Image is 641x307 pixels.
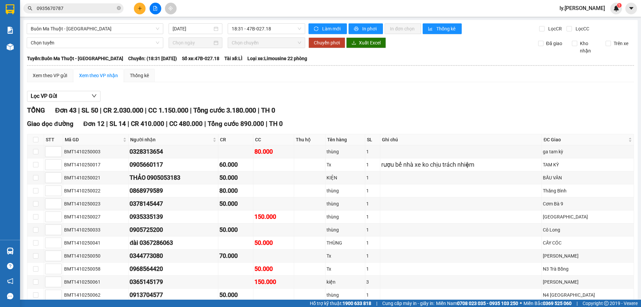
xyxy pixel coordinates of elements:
[64,226,127,234] div: BMT1410250033
[100,106,101,114] span: |
[130,72,149,79] div: Thống kê
[543,187,633,194] div: Thăng Bình
[543,239,633,247] div: CÂY CÓC
[131,120,164,128] span: CR 410.000
[79,72,118,79] div: Xem theo VP nhận
[7,293,13,299] span: message
[7,278,13,284] span: notification
[366,265,379,273] div: 1
[106,120,108,128] span: |
[64,200,127,207] div: BMT1410250023
[63,289,129,302] td: BMT1410250062
[232,24,301,34] span: 18:31 - 47B-027.18
[31,92,57,100] span: Lọc VP Gửi
[266,120,267,128] span: |
[31,24,159,34] span: Buôn Ma Thuột - Đà Nẵng
[128,55,177,62] span: Chuyến: (18:31 [DATE])
[63,237,129,250] td: BMT1410250041
[224,55,242,62] span: Tài xế: LÌ
[327,174,364,181] div: KIỆN
[618,3,620,8] span: 1
[128,120,129,128] span: |
[294,134,326,145] th: Thu hộ
[308,23,347,34] button: syncLàm mới
[346,37,386,48] button: downloadXuất Excel
[428,26,434,32] span: bar-chart
[63,197,129,210] td: BMT1410250023
[457,301,518,306] strong: 0708 023 035 - 0935 103 250
[327,265,364,273] div: Tx
[168,6,173,11] span: aim
[63,276,129,289] td: BMT1410250061
[617,3,622,8] sup: 1
[7,27,14,34] img: solution-icon
[261,106,275,114] span: TH 0
[577,300,578,307] span: |
[523,300,572,307] span: Miền Bắc
[130,212,217,221] div: 0935335139
[64,239,127,247] div: BMT1410250041
[78,106,80,114] span: |
[543,174,633,181] div: BẦU VÂN
[64,174,127,181] div: BMT1410250021
[219,160,252,169] div: 60.000
[543,278,633,286] div: [PERSON_NAME]
[165,3,177,14] button: aim
[7,43,14,50] img: warehouse-icon
[103,106,143,114] span: CR 2.030.000
[254,212,293,221] div: 150.000
[64,278,127,286] div: BMT1410250061
[308,37,345,48] button: Chuyển phơi
[543,252,633,260] div: [PERSON_NAME]
[153,6,158,11] span: file-add
[7,263,13,269] span: question-circle
[91,93,97,99] span: down
[148,106,188,114] span: CC 1.150.000
[219,199,252,208] div: 50.000
[134,3,146,14] button: plus
[64,213,127,220] div: BMT1410250027
[326,134,365,145] th: Tên hàng
[130,160,217,169] div: 0905660117
[436,300,518,307] span: Miền Nam
[63,158,129,171] td: BMT1410250017
[64,148,127,155] div: BMT1410250003
[258,106,259,114] span: |
[613,5,619,11] img: icon-new-feature
[64,291,127,299] div: BMT1410250062
[219,173,252,182] div: 50.000
[366,174,379,181] div: 1
[327,252,364,260] div: Tx
[130,186,217,195] div: 0868979589
[63,263,129,276] td: BMT1410250058
[543,291,633,299] div: N4 [GEOGRAPHIC_DATA]
[204,120,206,128] span: |
[64,265,127,273] div: BMT1410250058
[81,106,98,114] span: SL 50
[577,40,601,54] span: Kho nhận
[130,290,217,300] div: 0913704577
[423,23,462,34] button: bar-chartThống kê
[130,264,217,274] div: 0968564420
[269,120,283,128] span: TH 0
[366,148,379,155] div: 1
[366,239,379,247] div: 1
[64,161,127,168] div: BMT1410250017
[219,290,252,300] div: 50.000
[544,136,627,143] span: ĐC Giao
[327,239,364,247] div: THÙNG
[359,39,381,46] span: Xuất Excel
[190,106,192,114] span: |
[327,187,364,194] div: thùng
[37,5,116,12] input: Tìm tên, số ĐT hoặc mã đơn
[150,3,161,14] button: file-add
[327,226,364,234] div: thùng
[63,184,129,197] td: BMT1410250022
[254,147,293,156] div: 80.000
[366,291,379,299] div: 1
[611,40,631,47] span: Trên xe
[64,187,127,194] div: BMT1410250022
[173,25,212,32] input: 14/10/2025
[219,251,252,261] div: 70.000
[543,148,633,155] div: ga tam kỳ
